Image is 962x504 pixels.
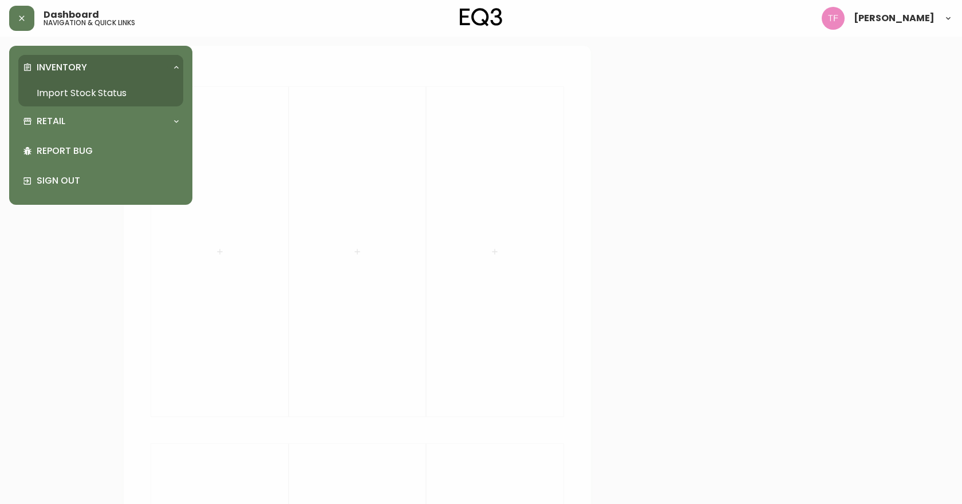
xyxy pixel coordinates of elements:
[854,14,935,23] span: [PERSON_NAME]
[37,115,65,128] p: Retail
[460,8,502,26] img: logo
[37,174,179,187] p: Sign Out
[18,109,183,134] div: Retail
[44,10,99,19] span: Dashboard
[822,7,845,30] img: 509424b058aae2bad57fee408324c33f
[18,55,183,80] div: Inventory
[37,145,179,157] p: Report Bug
[18,80,183,106] a: Import Stock Status
[37,61,87,74] p: Inventory
[18,136,183,166] div: Report Bug
[44,19,135,26] h5: navigation & quick links
[18,166,183,196] div: Sign Out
